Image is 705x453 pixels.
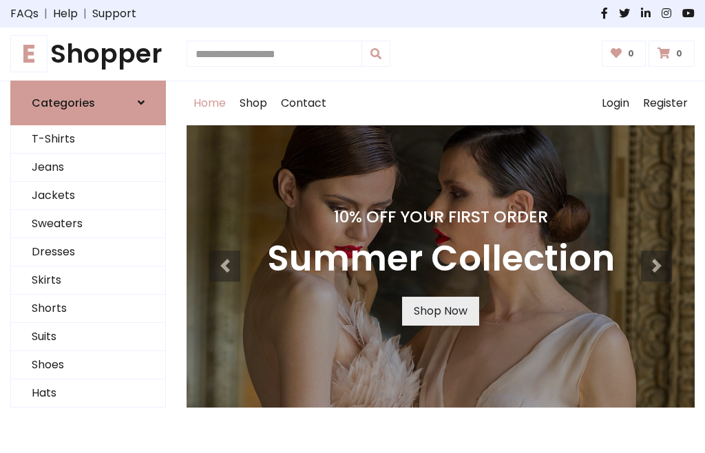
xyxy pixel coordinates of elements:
span: E [10,35,48,72]
span: 0 [673,48,686,60]
h4: 10% Off Your First Order [267,207,615,226]
a: Categories [10,81,166,125]
span: 0 [624,48,638,60]
a: Jackets [11,182,165,210]
a: FAQs [10,6,39,22]
a: Support [92,6,136,22]
a: Shorts [11,295,165,323]
a: Shoes [11,351,165,379]
a: Skirts [11,266,165,295]
a: Register [636,81,695,125]
a: Help [53,6,78,22]
a: T-Shirts [11,125,165,154]
h6: Categories [32,96,95,109]
a: EShopper [10,39,166,70]
h3: Summer Collection [267,238,615,280]
a: Dresses [11,238,165,266]
a: 0 [649,41,695,67]
span: | [39,6,53,22]
a: Contact [274,81,333,125]
a: Shop [233,81,274,125]
a: Login [595,81,636,125]
a: Suits [11,323,165,351]
a: 0 [602,41,646,67]
a: Jeans [11,154,165,182]
a: Shop Now [402,297,479,326]
a: Home [187,81,233,125]
a: Hats [11,379,165,408]
a: Sweaters [11,210,165,238]
h1: Shopper [10,39,166,70]
span: | [78,6,92,22]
